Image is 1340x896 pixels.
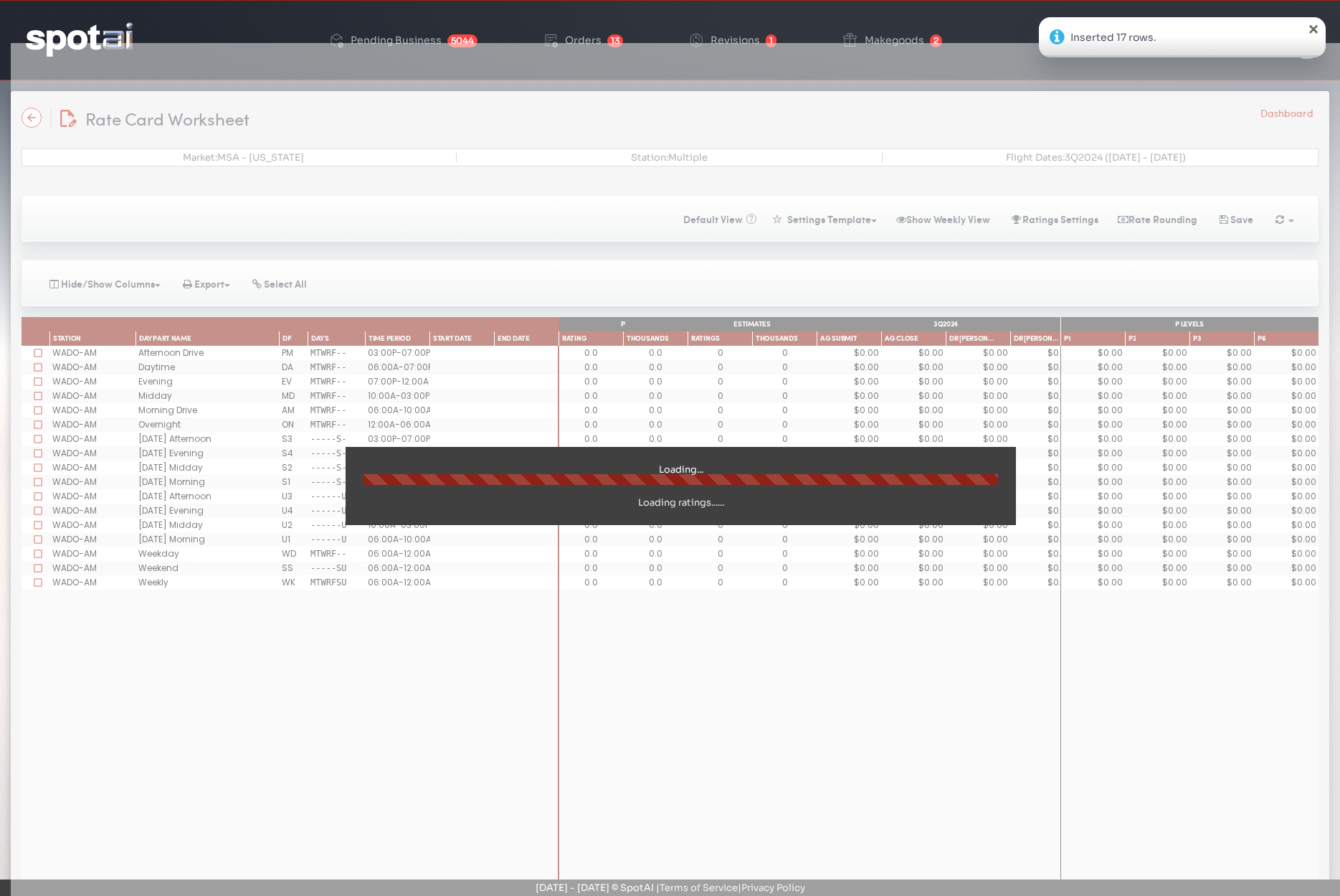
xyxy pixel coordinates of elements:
[638,496,724,509] span: Loading ratings......
[1070,30,1304,44] div: Inserted 17 rows.
[351,35,442,45] div: Pending Business
[830,9,954,72] a: Makegoods 2
[316,9,489,72] a: Pending Business 5044
[676,9,788,72] a: Revisions 1
[447,34,477,47] span: 5044
[1306,21,1321,35] div: ×
[542,32,559,49] img: order-play.png
[531,9,635,72] a: Orders 13
[688,32,705,49] img: change-circle.png
[328,32,345,49] img: deployed-code-history.png
[711,35,760,45] div: Revisions
[607,34,623,47] span: 13
[766,34,776,47] span: 1
[865,35,924,45] div: Makegoods
[363,465,998,474] h3: Loading...
[930,34,942,47] span: 2
[565,35,602,45] div: Orders
[26,22,133,56] img: logo-reversed.png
